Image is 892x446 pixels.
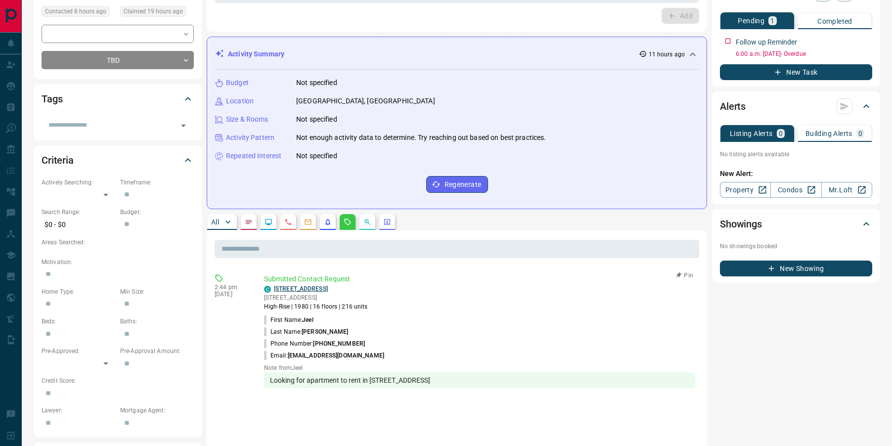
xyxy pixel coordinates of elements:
div: TBD [42,51,194,69]
p: Search Range: [42,208,115,217]
p: Repeated Interest [226,151,281,161]
p: Activity Pattern [226,133,274,143]
span: Claimed 19 hours ago [124,6,183,16]
p: Not enough activity data to determine. Try reaching out based on best practices. [296,133,546,143]
p: Beds: [42,317,115,326]
p: Phone Number: [264,339,365,348]
p: Activity Summary [228,49,284,59]
span: [PERSON_NAME] [302,328,348,335]
div: Showings [720,212,872,236]
p: No showings booked [720,242,872,251]
p: Home Type: [42,287,115,296]
a: [STREET_ADDRESS] [274,285,328,292]
p: Not specified [296,151,337,161]
div: Looking for apartment to rent in [STREET_ADDRESS] [264,372,695,388]
p: Submitted Contact Request [264,274,695,284]
p: Areas Searched: [42,238,194,247]
div: Fri Aug 15 2025 [42,6,115,20]
p: Pending [738,17,764,24]
h2: Alerts [720,98,746,114]
p: [GEOGRAPHIC_DATA], [GEOGRAPHIC_DATA] [296,96,435,106]
p: Baths: [120,317,194,326]
p: Mortgage Agent: [120,406,194,415]
svg: Lead Browsing Activity [265,218,272,226]
div: Activity Summary11 hours ago [215,45,699,63]
p: Motivation: [42,258,194,267]
p: [STREET_ADDRESS] [264,293,368,302]
svg: Listing Alerts [324,218,332,226]
p: 0 [858,130,862,137]
span: Jeel [302,316,313,323]
p: Pre-Approval Amount: [120,347,194,356]
p: Timeframe: [120,178,194,187]
p: 1 [770,17,774,24]
p: $0 - $0 [42,217,115,233]
svg: Opportunities [363,218,371,226]
h2: Showings [720,216,762,232]
button: Pin [670,271,699,280]
p: New Alert: [720,169,872,179]
svg: Notes [245,218,253,226]
div: Alerts [720,94,872,118]
h2: Criteria [42,152,74,168]
a: Property [720,182,771,198]
a: Mr.Loft [821,182,872,198]
div: Thu Aug 14 2025 [120,6,194,20]
p: High-Rise | 1980 | 16 floors | 216 units [264,302,368,311]
h2: Tags [42,91,62,107]
p: Follow up Reminder [736,37,797,47]
p: No listing alerts available [720,150,872,159]
p: Email: [264,351,384,360]
p: [DATE] [215,291,249,298]
p: Last Name: [264,327,349,336]
button: New Showing [720,261,872,276]
div: condos.ca [264,286,271,293]
svg: Calls [284,218,292,226]
p: Listing Alerts [730,130,773,137]
p: Location [226,96,254,106]
p: Actively Searching: [42,178,115,187]
p: 6:00 a.m. [DATE] - Overdue [736,49,872,58]
svg: Requests [344,218,352,226]
p: All [211,219,219,225]
button: Regenerate [426,176,488,193]
span: Contacted 8 hours ago [45,6,106,16]
p: Credit Score: [42,376,194,385]
p: Min Size: [120,287,194,296]
p: Budget [226,78,249,88]
p: Building Alerts [805,130,852,137]
p: 2:44 pm [215,284,249,291]
div: Criteria [42,148,194,172]
p: Size & Rooms [226,114,268,125]
p: 11 hours ago [649,50,685,59]
svg: Agent Actions [383,218,391,226]
button: New Task [720,64,872,80]
p: Note from Jeel [264,364,695,371]
svg: Emails [304,218,312,226]
span: [EMAIL_ADDRESS][DOMAIN_NAME] [288,352,384,359]
div: Tags [42,87,194,111]
p: Not specified [296,78,337,88]
p: Pre-Approved: [42,347,115,356]
button: Open [177,119,190,133]
span: [PHONE_NUMBER] [313,340,365,347]
p: Lawyer: [42,406,115,415]
p: Not specified [296,114,337,125]
p: First Name: [264,315,313,324]
a: Condos [770,182,821,198]
p: Completed [817,18,852,25]
p: 0 [779,130,783,137]
p: Budget: [120,208,194,217]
